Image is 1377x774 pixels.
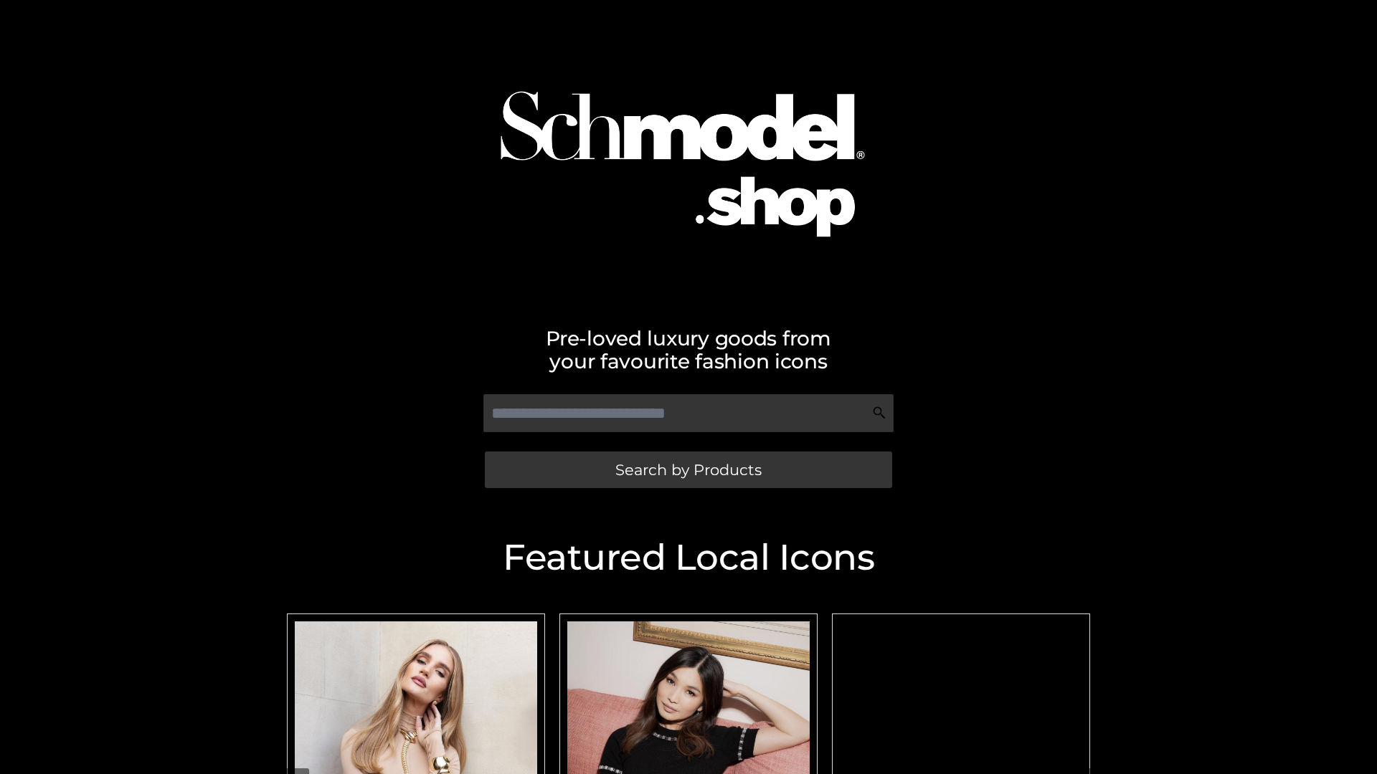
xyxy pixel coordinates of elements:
[280,540,1097,575] h2: Featured Local Icons​
[280,327,1097,373] h2: Pre-loved luxury goods from your favourite fashion icons
[485,451,892,488] a: Search by Products
[615,462,762,477] span: Search by Products
[872,406,886,420] img: Search Icon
